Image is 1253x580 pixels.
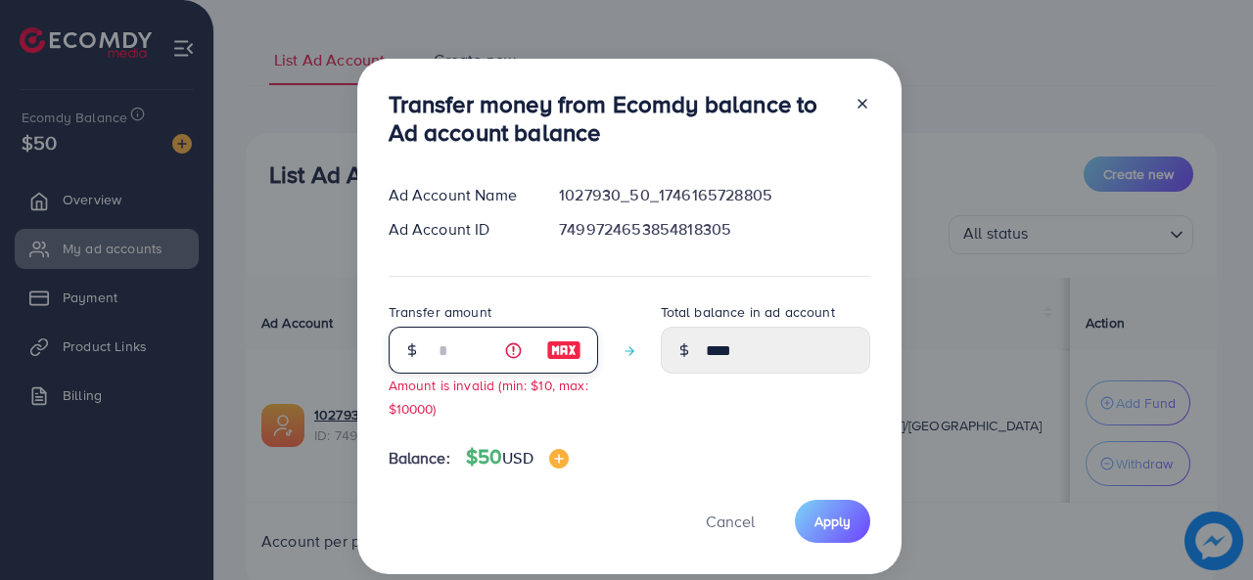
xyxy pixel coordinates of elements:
[389,447,450,469] span: Balance:
[389,302,491,322] label: Transfer amount
[543,184,885,206] div: 1027930_50_1746165728805
[502,447,533,468] span: USD
[389,376,588,417] small: Amount is invalid (min: $10, max: $10000)
[466,445,569,469] h4: $50
[546,338,581,362] img: image
[373,218,544,241] div: Ad Account ID
[549,449,569,468] img: image
[661,302,835,322] label: Total balance in ad account
[681,500,779,542] button: Cancel
[373,184,544,206] div: Ad Account Name
[389,90,839,147] h3: Transfer money from Ecomdy balance to Ad account balance
[814,512,851,531] span: Apply
[543,218,885,241] div: 7499724653854818305
[795,500,870,542] button: Apply
[706,511,755,532] span: Cancel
